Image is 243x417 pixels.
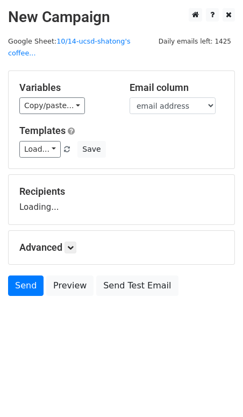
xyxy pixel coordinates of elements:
[19,97,85,114] a: Copy/paste...
[8,37,131,58] small: Google Sheet:
[19,141,61,158] a: Load...
[77,141,105,158] button: Save
[8,275,44,296] a: Send
[96,275,178,296] a: Send Test Email
[130,82,224,94] h5: Email column
[19,186,224,214] div: Loading...
[46,275,94,296] a: Preview
[19,82,113,94] h5: Variables
[155,36,235,47] span: Daily emails left: 1425
[19,186,224,197] h5: Recipients
[8,37,131,58] a: 10/14-ucsd-shatong's coffee...
[8,8,235,26] h2: New Campaign
[19,125,66,136] a: Templates
[155,37,235,45] a: Daily emails left: 1425
[19,242,224,253] h5: Advanced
